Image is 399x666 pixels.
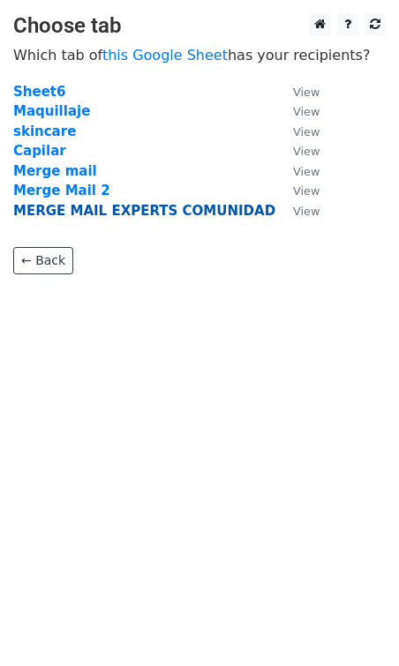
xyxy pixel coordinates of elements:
[311,581,399,666] div: Widget de chat
[13,247,73,274] a: ← Back
[13,163,97,179] a: Merge mail
[13,183,110,198] a: Merge Mail 2
[293,205,320,218] small: View
[102,47,228,64] a: this Google Sheet
[293,165,320,178] small: View
[311,581,399,666] iframe: Chat Widget
[275,84,320,100] a: View
[275,183,320,198] a: View
[13,13,386,39] h3: Choose tab
[275,203,320,219] a: View
[293,105,320,118] small: View
[13,123,76,139] a: skincare
[275,123,320,139] a: View
[275,103,320,119] a: View
[13,84,65,100] a: Sheet6
[293,125,320,138] small: View
[293,145,320,158] small: View
[275,143,320,159] a: View
[293,184,320,198] small: View
[13,103,90,119] a: Maquillaje
[293,86,320,99] small: View
[13,46,386,64] p: Which tab of has your recipients?
[13,143,66,159] a: Capilar
[275,163,320,179] a: View
[13,203,275,219] a: MERGE MAIL EXPERTS COMUNIDAD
